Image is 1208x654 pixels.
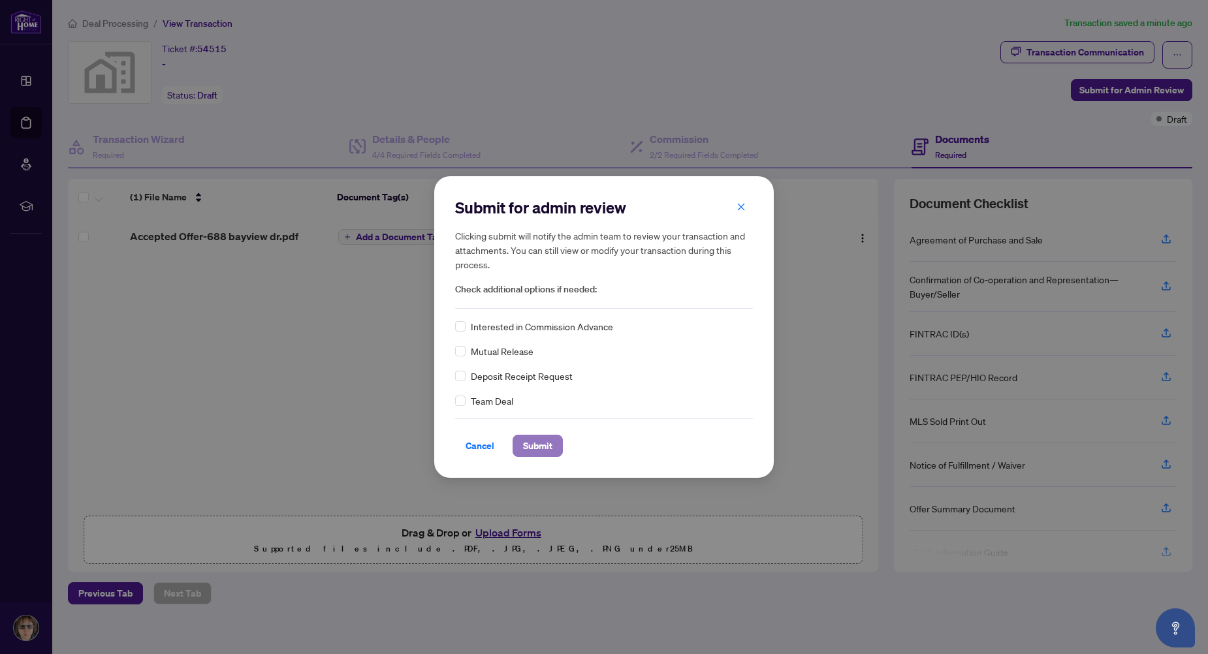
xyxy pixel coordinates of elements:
button: Open asap [1156,608,1195,647]
button: Cancel [455,435,505,457]
span: Interested in Commission Advance [471,319,613,334]
span: Cancel [466,435,494,456]
button: Submit [513,435,563,457]
h2: Submit for admin review [455,197,753,218]
h5: Clicking submit will notify the admin team to review your transaction and attachments. You can st... [455,228,753,272]
span: Team Deal [471,394,513,408]
span: Submit [523,435,552,456]
span: Mutual Release [471,344,533,358]
span: Check additional options if needed: [455,282,753,297]
span: Deposit Receipt Request [471,369,573,383]
span: close [737,202,746,211]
